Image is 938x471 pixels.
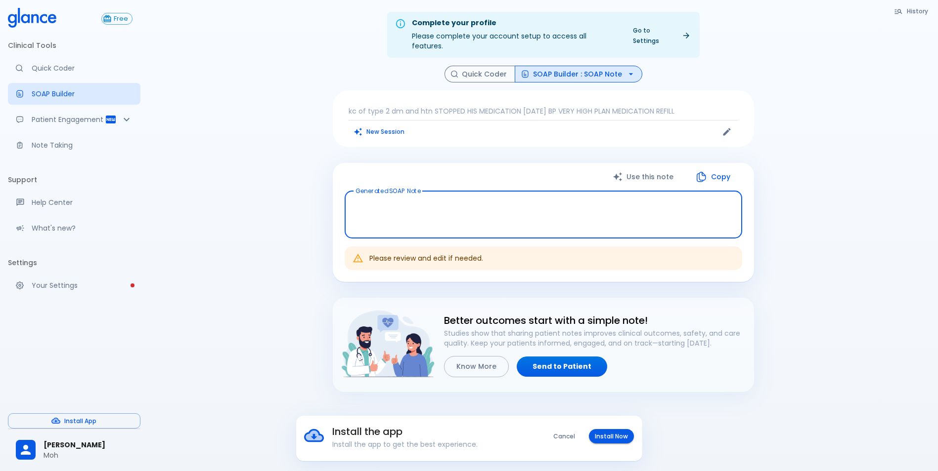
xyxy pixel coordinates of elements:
[349,124,410,139] button: Clears all inputs and results.
[444,313,746,328] h6: Better outcomes start with a simple note!
[32,140,133,150] p: Note Taking
[101,13,140,25] a: Click to view or change your subscription
[8,433,140,467] div: [PERSON_NAME]Moh
[8,275,140,296] a: Please complete account setup
[8,192,140,213] a: Get help from our support team
[589,429,634,443] button: Install Now
[341,306,436,382] img: doctor-and-patient-engagement-HyWS9NFy.png
[32,280,133,290] p: Your Settings
[412,18,619,29] div: Complete your profile
[627,23,696,48] a: Go to Settings
[444,328,746,348] p: Studies show that sharing patient notes improves clinical outcomes, safety, and care quality. Kee...
[444,356,509,377] button: Know More
[517,356,607,377] a: Send to Patient
[412,15,619,55] div: Please complete your account setup to access all features.
[8,57,140,79] a: Moramiz: Find ICD10AM codes instantly
[349,106,738,116] p: kc of type 2 dm and htn STOPPED HIS MEDICATION [DATE] BP VERY HIGH PLAN MEDICATION REFILL
[8,251,140,275] li: Settings
[719,124,734,139] button: Edit
[101,13,133,25] button: Free
[8,109,140,130] div: Patient Reports & Referrals
[8,168,140,192] li: Support
[8,134,140,156] a: Advanced note-taking
[8,217,140,239] div: Recent updates and feature releases
[8,413,140,429] button: Install App
[332,439,522,449] p: Install the app to get the best experience.
[44,450,133,460] p: Moh
[32,197,133,207] p: Help Center
[32,63,133,73] p: Quick Coder
[44,440,133,450] span: [PERSON_NAME]
[8,83,140,105] a: Docugen: Compose a clinical documentation in seconds
[547,429,581,443] button: Cancel
[889,4,934,18] button: History
[110,15,132,23] span: Free
[32,223,133,233] p: What's new?
[332,424,522,439] h6: Install the app
[445,66,515,83] button: Quick Coder
[32,89,133,99] p: SOAP Builder
[515,66,642,83] button: SOAP Builder : SOAP Note
[8,34,140,57] li: Clinical Tools
[369,249,483,267] div: Please review and edit if needed.
[32,115,105,124] p: Patient Engagement
[603,167,685,187] button: Use this note
[685,167,742,187] button: Copy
